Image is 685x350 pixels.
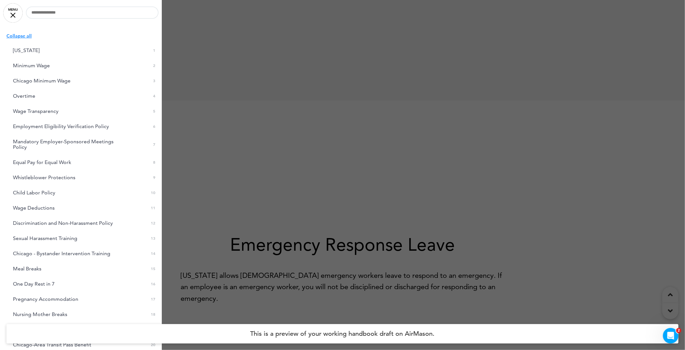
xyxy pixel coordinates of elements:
[13,124,109,129] span: Employment Eligibility Verification Policy
[13,205,55,211] span: Wage Deductions
[13,312,67,317] span: Nursing Mother Breaks
[153,142,155,147] span: 7
[151,235,155,241] span: 13
[13,296,78,302] span: Pregnancy Accommodation
[153,63,155,68] span: 2
[13,266,41,271] span: Meal Breaks
[153,175,155,180] span: 9
[13,235,77,241] span: Sexual Harassment Training
[13,342,91,347] span: Chicago-Area Transit Pass Benefit
[151,251,155,256] span: 14
[13,281,55,287] span: One Day Rest in 7
[151,312,155,317] span: 18
[13,48,39,53] span: Illinois
[151,342,155,347] span: 20
[153,124,155,129] span: 6
[151,205,155,211] span: 11
[13,159,71,165] span: Equal Pay for Equal Work
[13,93,35,99] span: Overtime
[151,190,155,195] span: 10
[13,190,55,195] span: Child Labor Policy
[151,220,155,226] span: 12
[13,175,75,180] span: Whistleblower Protections
[151,266,155,271] span: 15
[153,159,155,165] span: 8
[151,281,155,287] span: 16
[153,48,155,53] span: 1
[153,78,155,83] span: 3
[13,63,50,68] span: Minimum Wage
[6,32,162,39] p: Collapse all
[153,108,155,114] span: 5
[13,78,71,83] span: Chicago Minimum Wage
[13,251,110,256] span: Chicago - Bystander Intervention Training
[3,3,23,23] a: MENU
[676,328,681,333] span: 2
[151,296,155,302] span: 17
[13,220,113,226] span: Discrimination and Non-Harassment Policy
[663,328,679,344] iframe: Intercom live chat
[13,139,120,150] span: Mandatory Employer-Sponsored Meetings Policy
[153,93,155,99] span: 4
[13,108,59,114] span: Wage Transparency
[6,324,679,344] h4: This is a preview of your working handbook draft on AirMason.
